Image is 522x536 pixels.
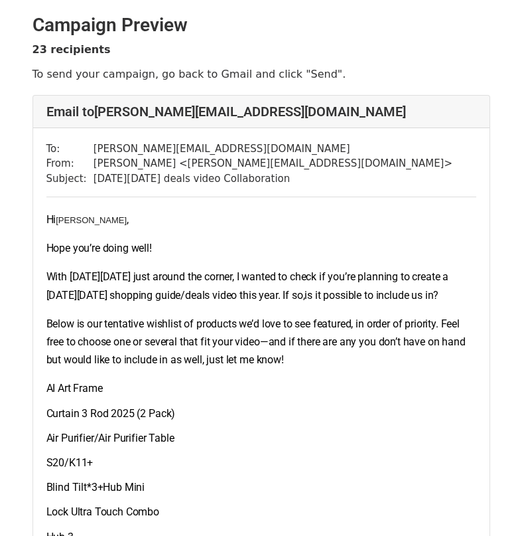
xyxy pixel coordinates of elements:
span: [PERSON_NAME] [56,215,127,225]
section: S20/K11+ [46,454,476,472]
td: From: [46,156,94,171]
section: Air Purifier/Air Purifier Table [46,429,476,447]
td: Subject: [46,171,94,187]
p: To send your campaign, go back to Gmail and click "Send". [33,67,490,81]
section: Lock Ultra Touch Combo [46,503,476,521]
td: To: [46,141,94,157]
section: Blind Tilt*3+Hub Mini [46,478,476,496]
strong: 23 recipients [33,43,111,56]
section: With [DATE][DATE] just around the corner, I wanted to check if you’re planning to create a [DATE]... [46,268,476,304]
section: AI Art Frame [46,379,476,397]
td: [DATE][DATE] deals video Collaboration [94,171,452,187]
span: Hi [46,213,56,226]
section: Below is our tentative wishlist of products we’d love to see featured, in order of priority. Feel... [46,315,476,369]
td: [PERSON_NAME] < [PERSON_NAME][EMAIL_ADDRESS][DOMAIN_NAME] > [94,156,452,171]
span: , [127,213,129,226]
h4: Email to [PERSON_NAME][EMAIL_ADDRESS][DOMAIN_NAME] [46,104,476,120]
td: [PERSON_NAME][EMAIL_ADDRESS][DOMAIN_NAME] [94,141,452,157]
h2: Campaign Preview [33,14,490,37]
section: Hope you’re doing well! [46,239,476,257]
section: Curtain 3 Rod 2025 (2 Pack) [46,404,476,422]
